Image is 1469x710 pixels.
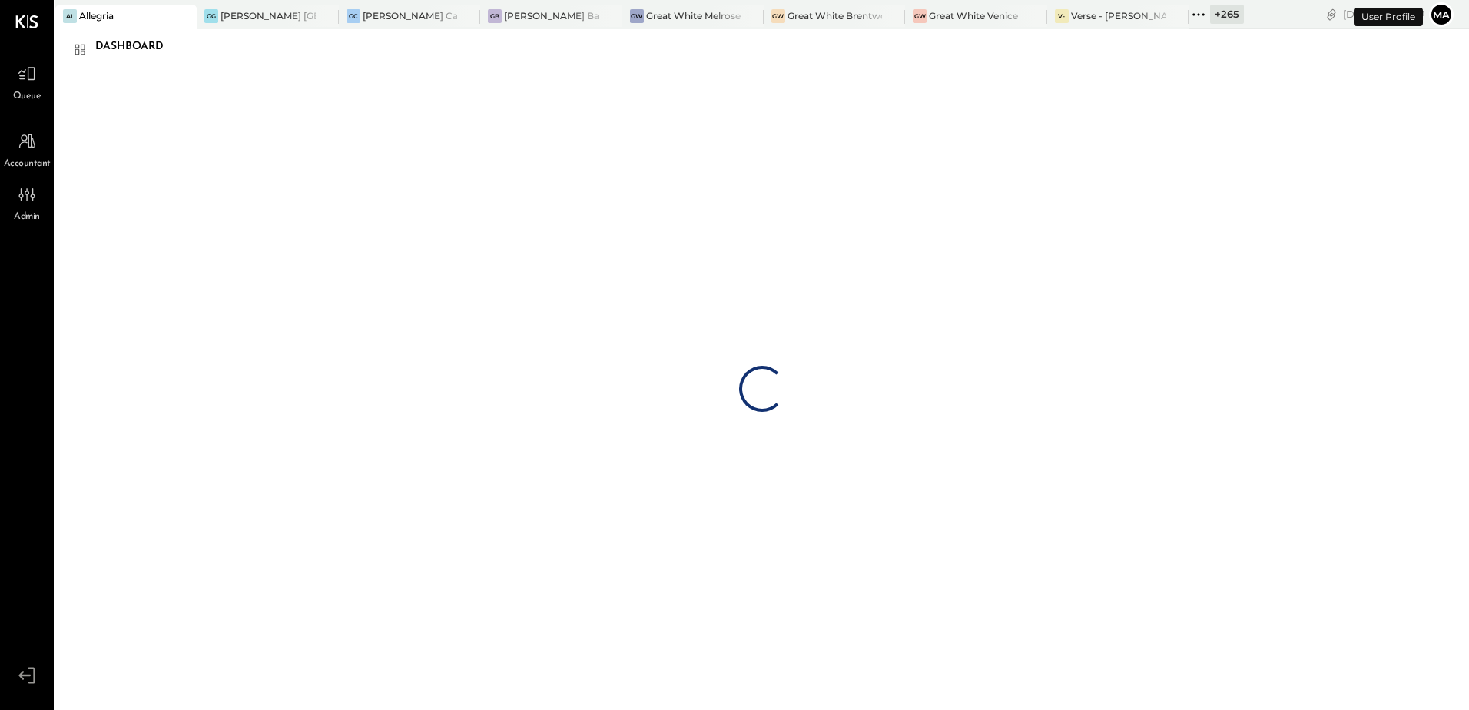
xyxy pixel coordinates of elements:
a: Admin [1,180,53,224]
div: Great White Venice [929,9,1018,22]
div: GW [630,9,644,23]
div: GW [771,9,785,23]
div: GG [204,9,218,23]
a: Accountant [1,127,53,171]
div: [PERSON_NAME] Causeway [363,9,457,22]
div: Dashboard [95,35,179,59]
div: copy link [1324,6,1339,22]
div: GB [488,9,502,23]
div: [PERSON_NAME] Back Bay [504,9,599,22]
span: Queue [13,90,41,104]
div: Great White Melrose [646,9,741,22]
div: User Profile [1354,8,1423,26]
div: [DATE] [1343,7,1425,22]
div: GW [913,9,927,23]
div: + 265 [1210,5,1244,24]
div: V- [1055,9,1069,23]
span: Admin [14,211,40,224]
button: Ma [1429,2,1454,27]
div: GC [347,9,360,23]
div: Verse - [PERSON_NAME] Lankershim LLC [1071,9,1166,22]
div: Al [63,9,77,23]
div: Great White Brentwood [788,9,882,22]
div: [PERSON_NAME] [GEOGRAPHIC_DATA] [221,9,315,22]
div: Allegria [79,9,114,22]
span: Accountant [4,158,51,171]
a: Queue [1,59,53,104]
